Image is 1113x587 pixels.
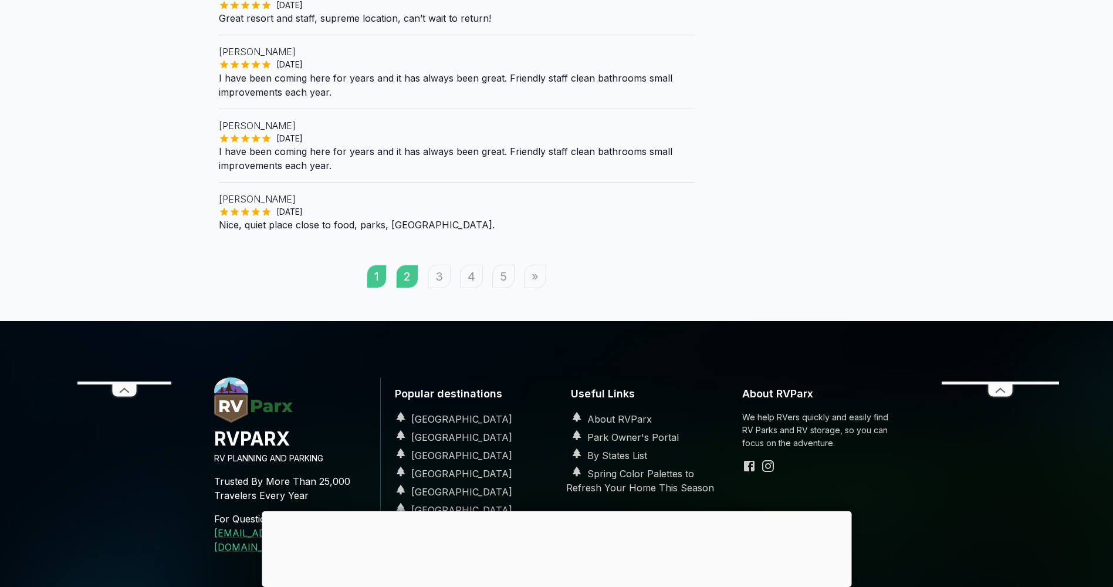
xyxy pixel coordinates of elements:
[214,465,371,512] p: Trusted By More Than 25,000 Travelers Every Year
[219,71,695,99] p: I have been coming here for years and it has always been great. Friendly staff clean bathrooms sm...
[742,377,899,411] h6: About RVParx
[214,377,293,423] img: RVParx.com
[214,527,302,553] a: [EMAIL_ADDRESS][DOMAIN_NAME]
[566,413,652,425] a: About RVParx
[566,468,714,494] a: Spring Color Palettes to Refresh Your Home This Season
[390,431,512,443] a: [GEOGRAPHIC_DATA]
[390,413,512,425] a: [GEOGRAPHIC_DATA]
[214,413,371,465] a: RVParx.comRVPARXRV PLANNING AND PARKING
[219,144,695,173] p: I have been coming here for years and it has always been great. Friendly staff clean bathrooms sm...
[390,468,512,480] a: [GEOGRAPHIC_DATA]
[219,11,695,25] p: Great resort and staff, supreme location, can’t wait to return!
[742,411,899,450] p: We help RVers quickly and easily find RV Parks and RV storage, so you can focus on the adventure.
[460,265,483,288] a: 4
[390,450,512,461] a: [GEOGRAPHIC_DATA]
[219,218,695,232] p: Nice, quiet place close to food, parks, [GEOGRAPHIC_DATA].
[390,504,512,516] a: [GEOGRAPHIC_DATA]
[367,265,387,288] a: 1
[219,192,695,206] p: [PERSON_NAME]
[77,29,171,382] iframe: Advertisement
[566,431,679,443] a: Park Owner's Portal
[428,265,451,288] a: 3
[942,29,1059,382] iframe: Advertisement
[214,452,371,465] p: RV PLANNING AND PARKING
[262,511,851,584] iframe: Advertisement
[272,133,307,144] span: [DATE]
[390,486,512,498] a: [GEOGRAPHIC_DATA]
[219,45,695,59] p: [PERSON_NAME]
[272,59,307,70] span: [DATE]
[272,206,307,218] span: [DATE]
[566,377,723,411] h6: Useful Links
[214,512,371,526] p: For Questions, Contact us
[390,377,547,411] h6: Popular destinations
[214,426,371,452] h4: RVPARX
[566,450,647,461] a: By States List
[396,265,418,288] a: 2
[524,265,546,288] a: »
[492,265,515,288] a: 5
[219,119,695,133] p: [PERSON_NAME]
